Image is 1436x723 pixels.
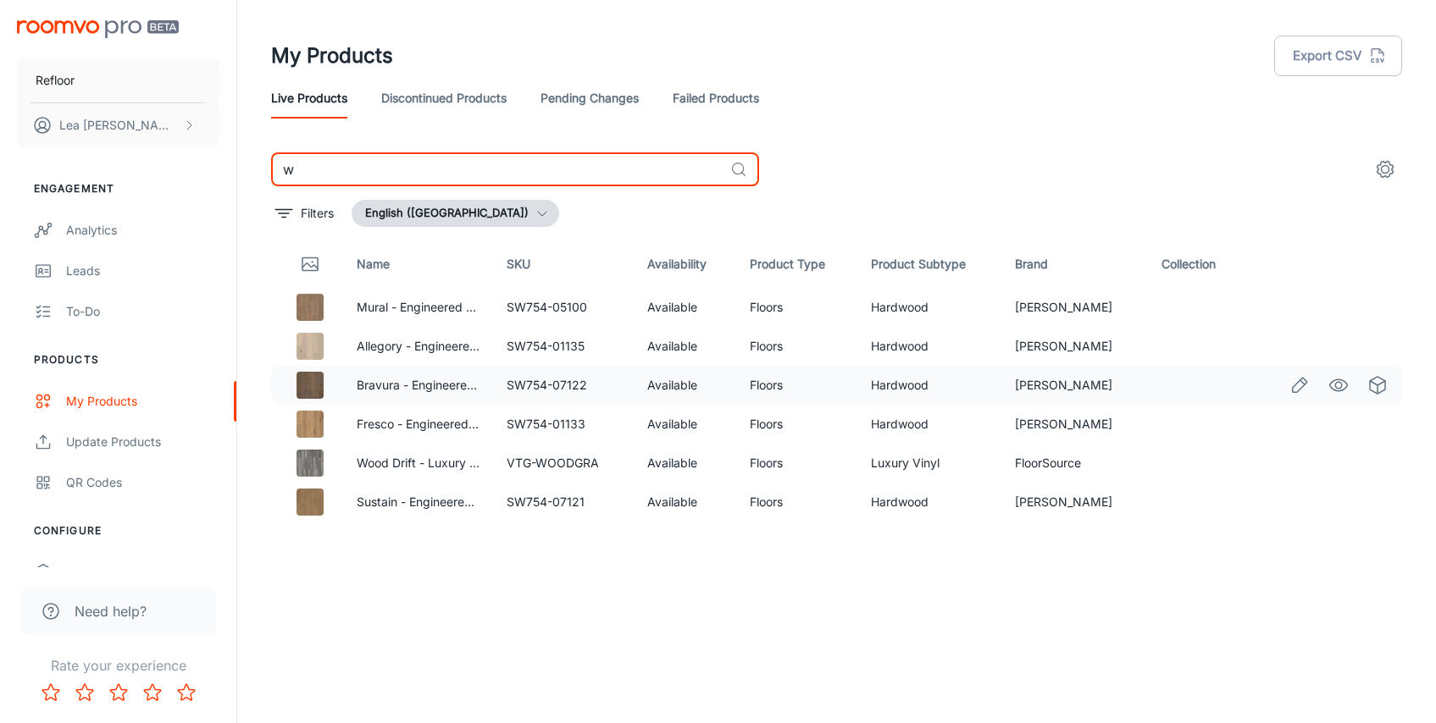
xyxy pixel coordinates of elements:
a: Pending Changes [541,78,639,119]
button: Rate 5 star [169,676,203,709]
td: SW754-01133 [493,405,634,444]
td: SW754-01135 [493,327,634,366]
td: Floors [736,327,857,366]
td: SW754-07122 [493,366,634,405]
h1: My Products [271,41,393,71]
a: Wood Drift - Luxury Vinyl Plank Flooring [357,455,578,470]
td: Hardwood [857,405,1001,444]
td: [PERSON_NAME] [1001,483,1149,522]
td: Hardwood [857,288,1001,327]
div: Leads [66,262,219,280]
td: Luxury Vinyl [857,444,1001,483]
p: Rate your experience [14,655,223,676]
td: Hardwood [857,366,1001,405]
button: Export CSV [1274,36,1402,76]
td: Hardwood [857,327,1001,366]
a: Fresco - Engineered Hardwood Flooring [357,417,577,431]
a: Bravura - Engineered Hardwood Flooring [357,378,583,392]
p: Filters [301,204,334,223]
div: My Products [66,392,219,411]
td: [PERSON_NAME] [1001,366,1149,405]
td: VTG-WOODGRA [493,444,634,483]
td: Floors [736,483,857,522]
td: [PERSON_NAME] [1001,327,1149,366]
td: [PERSON_NAME] [1001,405,1149,444]
svg: Thumbnail [300,254,320,274]
button: Lea [PERSON_NAME] [17,103,219,147]
td: Hardwood [857,483,1001,522]
a: Allegory - Engineered Hardwood Flooring [357,339,585,353]
a: Failed Products [673,78,759,119]
td: Floors [736,444,857,483]
button: Refloor [17,58,219,102]
div: Rooms [66,563,206,582]
td: FloorSource [1001,444,1149,483]
th: Product Subtype [857,240,1001,288]
td: Available [634,327,735,366]
div: Analytics [66,221,219,240]
button: Rate 3 star [102,676,136,709]
th: Availability [634,240,735,288]
th: Product Type [736,240,857,288]
td: Available [634,483,735,522]
button: Rate 4 star [136,676,169,709]
button: settings [1368,152,1402,186]
th: Name [343,240,493,288]
a: Edit [1285,371,1314,400]
div: Update Products [66,433,219,451]
input: Search [271,152,724,186]
a: Discontinued Products [381,78,507,119]
td: Floors [736,366,857,405]
button: English ([GEOGRAPHIC_DATA]) [352,200,559,227]
td: [PERSON_NAME] [1001,288,1149,327]
td: SW754-05100 [493,288,634,327]
button: Rate 2 star [68,676,102,709]
p: Refloor [36,71,75,90]
a: Mural - Engineered Hardwood Flooring [357,300,571,314]
span: Need help? [75,601,147,621]
td: Available [634,444,735,483]
a: Live Products [271,78,347,119]
td: Available [634,288,735,327]
a: See in Virtual Samples [1363,371,1392,400]
th: Collection [1148,240,1252,288]
td: SW754-07121 [493,483,634,522]
th: SKU [493,240,634,288]
td: Available [634,405,735,444]
td: Floors [736,288,857,327]
td: Available [634,366,735,405]
div: QR Codes [66,473,219,492]
a: See in Visualizer [1324,371,1353,400]
button: filter [271,200,338,227]
a: Sustain - Engineered Hardwood Flooring [357,494,580,509]
img: Roomvo PRO Beta [17,20,179,38]
button: Rate 1 star [34,676,68,709]
div: To-do [66,302,219,321]
td: Floors [736,405,857,444]
p: Lea [PERSON_NAME] [59,116,179,135]
th: Brand [1001,240,1149,288]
